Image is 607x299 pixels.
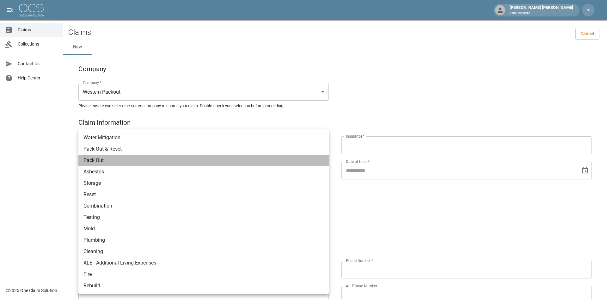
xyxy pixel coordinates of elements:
[78,200,329,212] li: Combination
[78,234,329,246] li: Plumbing
[78,189,329,200] li: Reset
[78,269,329,280] li: Fire
[78,212,329,223] li: Testing
[78,257,329,269] li: ALE - Additional Living Expenses
[78,246,329,257] li: Cleaning
[78,166,329,178] li: Asbestos
[78,223,329,234] li: Mold
[78,178,329,189] li: Storage
[78,155,329,166] li: Pack Out
[78,280,329,291] li: Rebuild
[78,143,329,155] li: Pack Out & Reset
[78,132,329,143] li: Water Mitigation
